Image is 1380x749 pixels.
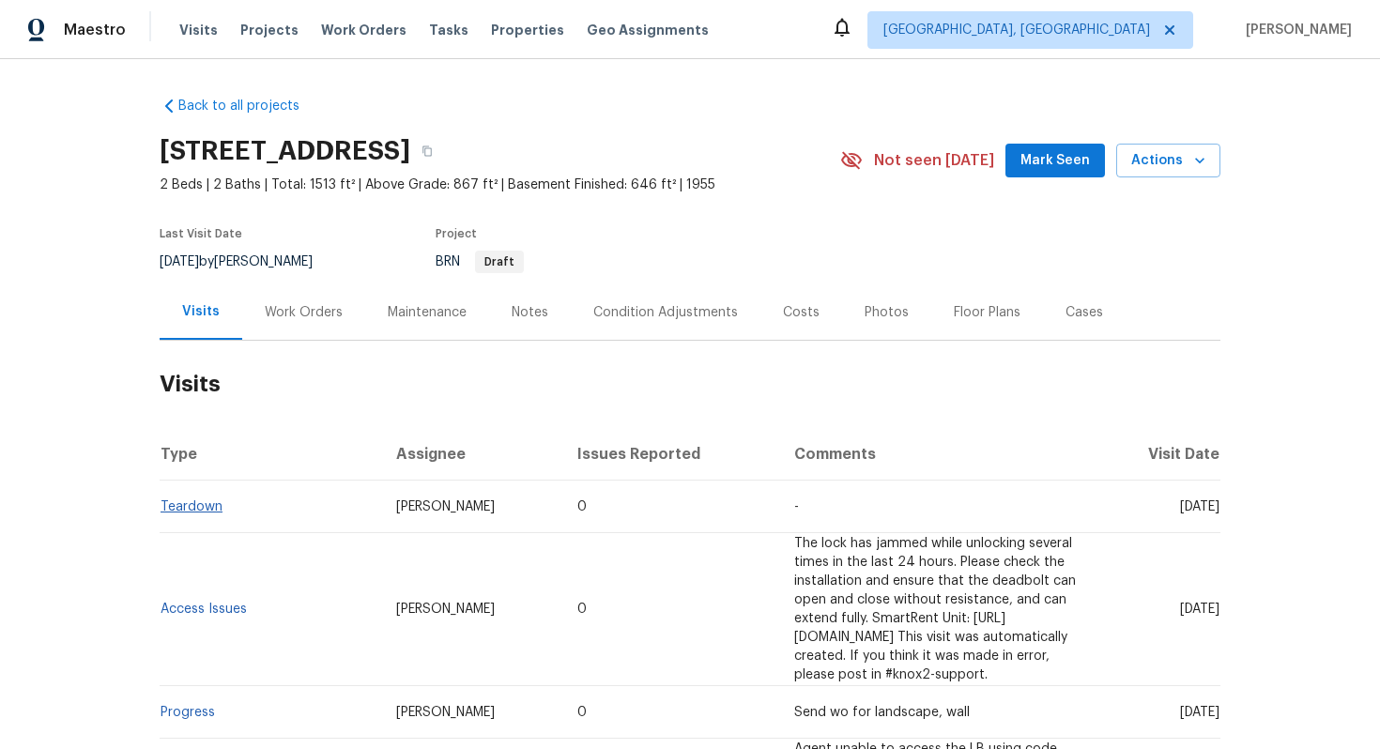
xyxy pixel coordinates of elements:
span: [PERSON_NAME] [396,706,495,719]
span: [DATE] [1180,706,1219,719]
span: BRN [436,255,524,268]
button: Actions [1116,144,1220,178]
span: [GEOGRAPHIC_DATA], [GEOGRAPHIC_DATA] [883,21,1150,39]
span: Draft [477,256,522,267]
span: Actions [1131,149,1205,173]
button: Copy Address [410,134,444,168]
h2: Visits [160,341,1220,428]
span: [DATE] [1180,603,1219,616]
h2: [STREET_ADDRESS] [160,142,410,160]
span: Last Visit Date [160,228,242,239]
span: Properties [491,21,564,39]
span: Project [436,228,477,239]
a: Back to all projects [160,97,340,115]
span: 0 [577,603,587,616]
span: [PERSON_NAME] [396,603,495,616]
span: Visits [179,21,218,39]
th: Type [160,428,381,481]
button: Mark Seen [1005,144,1105,178]
a: Teardown [161,500,222,513]
div: by [PERSON_NAME] [160,251,335,273]
div: Maintenance [388,303,467,322]
span: 0 [577,706,587,719]
span: [PERSON_NAME] [396,500,495,513]
th: Issues Reported [562,428,778,481]
span: 2 Beds | 2 Baths | Total: 1513 ft² | Above Grade: 867 ft² | Basement Finished: 646 ft² | 1955 [160,176,840,194]
span: The lock has jammed while unlocking several times in the last 24 hours. Please check the installa... [794,537,1076,681]
th: Assignee [381,428,563,481]
div: Costs [783,303,820,322]
div: Notes [512,303,548,322]
span: Geo Assignments [587,21,709,39]
div: Work Orders [265,303,343,322]
a: Access Issues [161,603,247,616]
span: Work Orders [321,21,406,39]
span: Not seen [DATE] [874,151,994,170]
th: Comments [779,428,1097,481]
span: Mark Seen [1020,149,1090,173]
div: Cases [1066,303,1103,322]
span: Send wo for landscape, wall [794,706,970,719]
span: [PERSON_NAME] [1238,21,1352,39]
div: Condition Adjustments [593,303,738,322]
span: Maestro [64,21,126,39]
a: Progress [161,706,215,719]
span: 0 [577,500,587,513]
div: Visits [182,302,220,321]
span: [DATE] [160,255,199,268]
th: Visit Date [1097,428,1220,481]
div: Photos [865,303,909,322]
span: Projects [240,21,299,39]
div: Floor Plans [954,303,1020,322]
span: [DATE] [1180,500,1219,513]
span: - [794,500,799,513]
span: Tasks [429,23,468,37]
